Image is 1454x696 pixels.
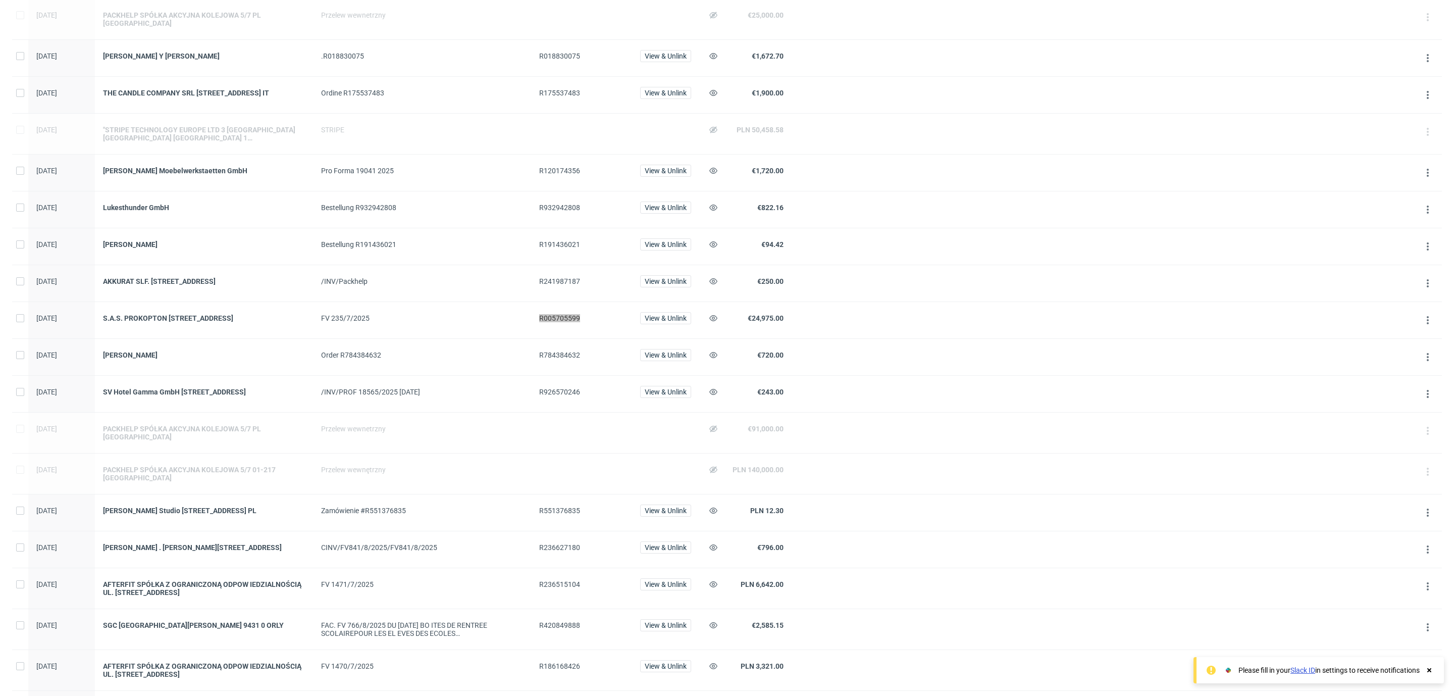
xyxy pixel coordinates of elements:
[640,660,691,672] button: View & Unlink
[103,89,305,97] a: THE CANDLE COMPANY SRL [STREET_ADDRESS] IT
[640,578,691,590] button: View & Unlink
[103,621,305,629] a: SGC [GEOGRAPHIC_DATA][PERSON_NAME] 9431 0 ORLY
[36,89,57,97] span: [DATE]
[103,507,305,515] div: [PERSON_NAME] Studio [STREET_ADDRESS] PL
[321,277,523,285] div: /INV/Packhelp
[757,543,784,552] span: €796.00
[36,314,57,322] span: [DATE]
[36,167,57,175] span: [DATE]
[103,11,305,27] a: PACKHELP SPÓŁKA AKCYJNA KOLEJOWA 5/7 PL [GEOGRAPHIC_DATA]
[539,662,580,670] span: R186168426
[640,349,691,361] button: View & Unlink
[640,238,691,251] button: View & Unlink
[321,662,523,670] div: FV 1470/7/2025
[103,277,305,285] a: AKKURAT SLF. [STREET_ADDRESS]
[103,425,305,441] a: PACKHELP SPÓŁKA AKCYJNA KOLEJOWA 5/7 PL [GEOGRAPHIC_DATA]
[103,167,305,175] a: [PERSON_NAME] Moebelwerkstaetten GmbH
[539,621,580,629] span: R420849888
[640,277,691,285] a: View & Unlink
[103,314,305,322] a: S.A.S. PROKOPTON [STREET_ADDRESS]
[757,351,784,359] span: €720.00
[321,466,523,474] div: Przelew wewnętrzny
[752,89,784,97] span: €1,900.00
[1238,665,1420,675] div: Please fill in your in settings to receive notifications
[321,388,523,396] div: /INV/PROF 18565/2025 [DATE]
[103,52,305,60] a: [PERSON_NAME] Y [PERSON_NAME]
[321,351,523,359] div: Order R784384632
[733,466,784,474] span: PLN 140,000.00
[36,204,57,212] span: [DATE]
[103,580,305,596] a: AFTERFIT SPÓŁKA Z OGRANICZONĄ ODPOW IEDZIALNOŚCIĄ UL. [STREET_ADDRESS]
[36,466,57,474] span: [DATE]
[645,204,687,211] span: View & Unlink
[640,165,691,177] button: View & Unlink
[645,581,687,588] span: View & Unlink
[640,662,691,670] a: View & Unlink
[321,314,523,322] div: FV 235/7/2025
[539,277,580,285] span: R241987187
[640,89,691,97] a: View & Unlink
[645,53,687,60] span: View & Unlink
[36,11,57,19] span: [DATE]
[748,425,784,433] span: €91,000.00
[103,466,305,482] a: PACKHELP SPÓŁKA AKCYJNA KOLEJOWA 5/7 01-217 [GEOGRAPHIC_DATA]
[36,388,57,396] span: [DATE]
[640,312,691,324] button: View & Unlink
[640,541,691,554] button: View & Unlink
[645,544,687,551] span: View & Unlink
[36,351,57,359] span: [DATE]
[321,507,523,515] div: Zamówienie #R551376835
[539,240,580,248] span: R191436021
[640,621,691,629] a: View & Unlink
[539,204,580,212] span: R932942808
[645,622,687,629] span: View & Unlink
[1290,666,1315,674] a: Slack ID
[645,278,687,285] span: View & Unlink
[741,580,784,588] span: PLN 6,642.00
[645,663,687,670] span: View & Unlink
[36,580,57,588] span: [DATE]
[640,314,691,322] a: View & Unlink
[321,240,523,248] div: Bestellung R191436021
[36,507,57,515] span: [DATE]
[640,167,691,175] a: View & Unlink
[36,126,57,134] span: [DATE]
[640,50,691,62] button: View & Unlink
[321,621,523,637] div: FAC. FV 766/8/2025 DU [DATE] BO ITES DE RENTREE SCOLAIREPOUR LES EL EVES DES ECOLES ELEMENTAIRES....
[645,241,687,248] span: View & Unlink
[750,507,784,515] span: PLN 12.30
[103,126,305,142] a: "STRIPE TECHNOLOGY EUROPE LTD 3 [GEOGRAPHIC_DATA] [GEOGRAPHIC_DATA] [GEOGRAPHIC_DATA] 1 [GEOGRAPH...
[640,202,691,214] button: View & Unlink
[103,662,305,678] div: AFTERFIT SPÓŁKA Z OGRANICZONĄ ODPOW IEDZIALNOŚCIĄ UL. [STREET_ADDRESS]
[752,167,784,175] span: €1,720.00
[640,619,691,631] button: View & Unlink
[103,351,305,359] a: [PERSON_NAME]
[36,662,57,670] span: [DATE]
[640,580,691,588] a: View & Unlink
[321,52,523,60] div: .R018830075
[321,425,523,433] div: Przelew wewnetrzny
[321,11,523,19] div: Przelew wewnetrzny
[103,204,305,212] a: Lukesthunder GmbH
[539,351,580,359] span: R784384632
[103,240,305,248] div: [PERSON_NAME]
[748,314,784,322] span: €24,975.00
[36,277,57,285] span: [DATE]
[640,204,691,212] a: View & Unlink
[539,52,580,60] span: R018830075
[761,240,784,248] span: €94.42
[640,505,691,517] button: View & Unlink
[103,543,305,552] a: [PERSON_NAME] . [PERSON_NAME][STREET_ADDRESS]
[640,87,691,99] button: View & Unlink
